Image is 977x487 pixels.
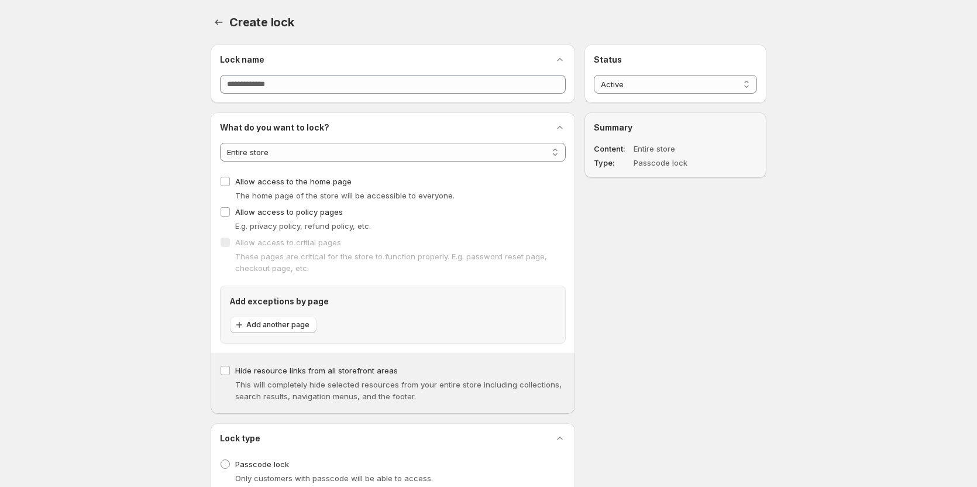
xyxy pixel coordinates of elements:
[220,122,329,133] h2: What do you want to lock?
[235,238,341,247] span: Allow access to critial pages
[235,459,289,469] span: Passcode lock
[246,320,309,330] span: Add another page
[235,191,455,200] span: The home page of the store will be accessible to everyone.
[220,54,264,66] h2: Lock name
[220,433,260,444] h2: Lock type
[230,296,556,307] h2: Add exceptions by page
[235,221,371,231] span: E.g. privacy policy, refund policy, etc.
[594,143,631,155] dt: Content:
[235,474,433,483] span: Only customers with passcode will be able to access.
[634,157,724,169] dd: Passcode lock
[229,15,294,29] span: Create lock
[235,207,343,217] span: Allow access to policy pages
[230,317,317,333] button: Add another page
[235,366,398,375] span: Hide resource links from all storefront areas
[235,380,562,401] span: This will completely hide selected resources from your entire store including collections, search...
[594,54,757,66] h2: Status
[594,157,631,169] dt: Type:
[235,252,547,273] span: These pages are critical for the store to function properly. E.g. password reset page, checkout p...
[594,122,757,133] h2: Summary
[235,177,352,186] span: Allow access to the home page
[634,143,724,155] dd: Entire store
